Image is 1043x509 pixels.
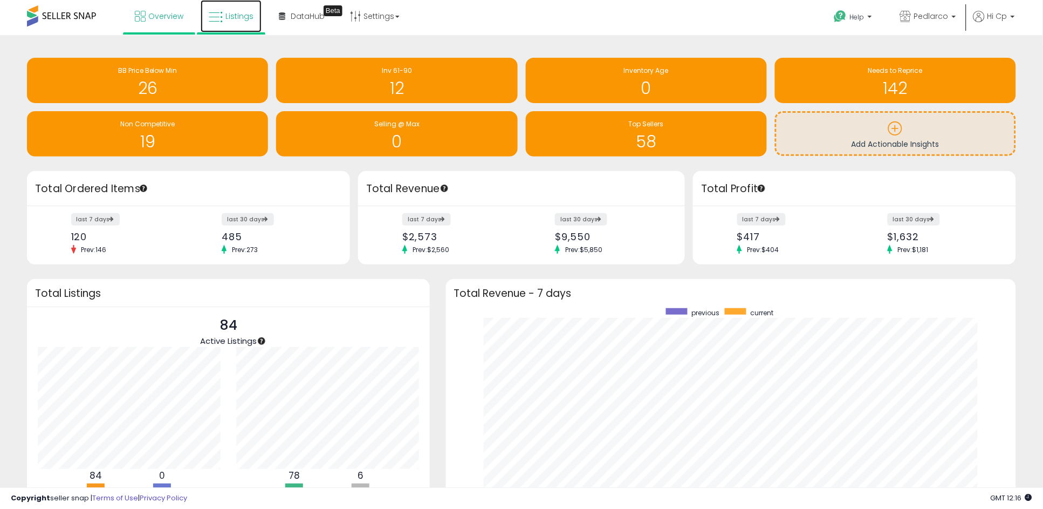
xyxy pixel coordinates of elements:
h1: 12 [282,79,512,97]
div: Tooltip anchor [757,184,766,193]
b: 6 [358,469,363,482]
h3: Total Ordered Items [35,181,342,196]
span: Prev: 273 [227,245,263,254]
label: last 30 days [555,213,607,226]
span: Hi Cp [987,11,1007,22]
h3: Total Listings [35,289,422,297]
span: Listings [225,11,253,22]
span: previous [691,308,719,317]
span: Needs to Reprice [868,66,923,75]
span: Inv 61-90 [382,66,412,75]
b: 84 [90,469,102,482]
div: 120 [71,231,181,242]
a: Needs to Reprice 142 [775,58,1016,103]
a: Selling @ Max 0 [276,111,517,157]
span: Prev: $2,560 [407,245,455,254]
div: Tooltip anchor [440,184,449,193]
span: Selling @ Max [374,119,420,128]
b: 78 [289,469,300,482]
a: Inventory Age 0 [526,58,767,103]
span: Active Listings [200,335,257,347]
span: Add Actionable Insights [852,139,939,150]
div: Tooltip anchor [257,336,266,346]
span: 2025-10-13 12:16 GMT [991,493,1032,503]
strong: Copyright [11,493,50,503]
h3: Total Revenue [366,181,677,196]
p: 84 [200,315,257,336]
div: $9,550 [555,231,666,242]
span: Prev: 146 [76,245,112,254]
span: Inventory Age [624,66,669,75]
label: last 7 days [71,213,120,226]
a: Privacy Policy [140,493,187,503]
label: last 30 days [888,213,940,226]
span: Help [850,12,864,22]
span: Prev: $5,850 [560,245,608,254]
span: Top Sellers [629,119,664,128]
div: $1,632 [888,231,997,242]
div: 485 [222,231,331,242]
span: Overview [148,11,183,22]
div: seller snap | | [11,493,187,504]
span: Prev: $404 [742,245,785,254]
span: Non Competitive [120,119,175,128]
label: last 7 days [737,213,786,226]
a: BB Price Below Min 26 [27,58,268,103]
div: Tooltip anchor [139,184,148,193]
h1: 142 [780,79,1011,97]
div: $2,573 [402,231,513,242]
h1: 0 [282,133,512,151]
label: last 7 days [402,213,451,226]
i: Get Help [834,10,847,23]
h3: Total Revenue - 7 days [454,289,1008,297]
div: $417 [737,231,847,242]
a: Terms of Use [92,493,138,503]
h1: 19 [32,133,263,151]
a: Help [826,2,883,35]
div: Tooltip anchor [324,5,342,16]
h1: 0 [531,79,761,97]
a: Hi Cp [973,11,1015,35]
h1: 26 [32,79,263,97]
h3: Total Profit [701,181,1008,196]
a: Add Actionable Insights [777,113,1014,154]
span: BB Price Below Min [118,66,177,75]
a: Non Competitive 19 [27,111,268,157]
span: Pedlarco [914,11,949,22]
span: Prev: $1,181 [893,245,934,254]
h1: 58 [531,133,761,151]
a: Inv 61-90 12 [276,58,517,103]
a: Top Sellers 58 [526,111,767,157]
b: 0 [159,469,165,482]
span: DataHub [291,11,325,22]
span: current [750,308,773,317]
label: last 30 days [222,213,274,226]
